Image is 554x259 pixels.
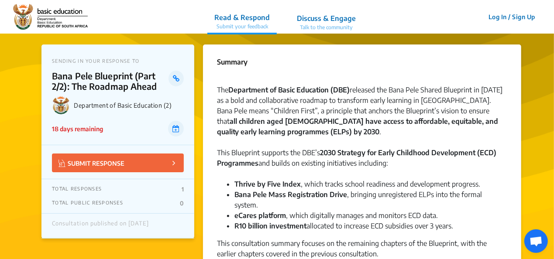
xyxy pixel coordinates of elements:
div: This Blueprint supports the DBE’s and builds on existing initiatives including: [217,147,507,179]
li: allocated to increase ECD subsidies over 3 years. [234,221,507,231]
p: 0 [180,200,184,207]
strong: investment [269,222,306,230]
img: Department of Basic Education (2) logo [52,96,70,114]
p: Talk to the community [297,24,356,31]
p: Department of Basic Education (2) [74,102,184,109]
strong: Bana Pele Mass Registration Drive [234,190,347,199]
div: Consultation published on [DATE] [52,220,149,232]
p: Summary [217,57,248,67]
p: TOTAL RESPONSES [52,186,102,193]
strong: Department of Basic Education (DBE) [228,85,350,94]
p: SENDING IN YOUR RESPONSE TO [52,58,184,64]
strong: all children aged [DEMOGRAPHIC_DATA] have access to affordable, equitable, and quality early lear... [217,117,498,136]
button: Log In / Sign Up [483,10,541,24]
p: SUBMIT RESPONSE [58,158,124,168]
div: The released the Bana Pele Shared Blueprint in [DATE] as a bold and collaborative roadmap to tran... [217,85,507,147]
strong: eCares platform [234,211,286,220]
button: SUBMIT RESPONSE [52,153,184,172]
strong: R10 billion [234,222,268,230]
li: , which digitally manages and monitors ECD data. [234,210,507,221]
p: Read & Respond [214,12,270,23]
p: 1 [182,186,184,193]
img: 2wffpoq67yek4o5dgscb6nza9j7d [13,4,88,30]
p: Discuss & Engage [297,13,356,24]
p: Bana Pele Blueprint (Part 2/2): The Roadmap Ahead [52,71,169,92]
li: , bringing unregistered ELPs into the formal system. [234,189,507,210]
strong: 2030 Strategy for Early Childhood Development (ECD) Programmes [217,148,496,167]
li: , which tracks school readiness and development progress. [234,179,507,189]
p: TOTAL PUBLIC RESPONSES [52,200,123,207]
p: 18 days remaining [52,124,103,133]
p: Submit your feedback [214,23,270,31]
strong: Thrive by Five Index [234,180,301,188]
img: Vector.jpg [58,160,65,167]
div: Open chat [524,229,548,253]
